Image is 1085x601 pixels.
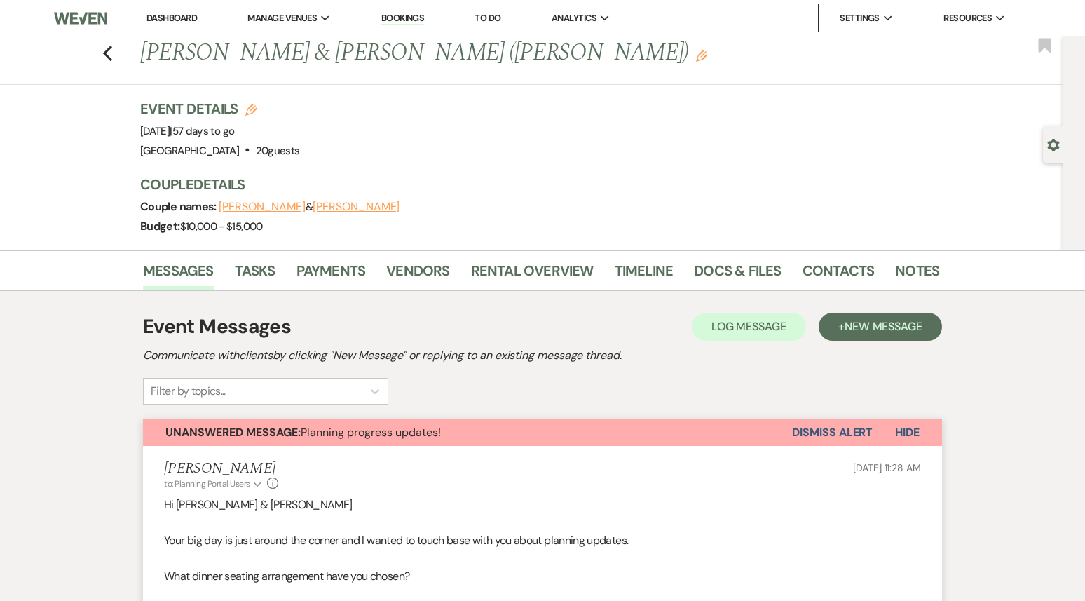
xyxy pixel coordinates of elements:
div: Filter by topics... [151,383,226,400]
span: | [170,124,234,138]
a: Payments [296,259,366,290]
span: [GEOGRAPHIC_DATA] [140,144,239,158]
p: Hi [PERSON_NAME] & [PERSON_NAME] [164,496,921,514]
button: +New Message [819,313,942,341]
button: Open lead details [1047,137,1060,151]
span: Couple names: [140,199,219,214]
a: Vendors [386,259,449,290]
h2: Communicate with clients by clicking "New Message" or replying to an existing message thread. [143,347,942,364]
h3: Event Details [140,99,299,119]
button: [PERSON_NAME] [313,201,400,212]
span: Manage Venues [247,11,317,25]
span: [DATE] 11:28 AM [853,461,921,474]
a: To Do [475,12,500,24]
strong: Unanswered Message: [165,425,301,440]
p: Your big day is just around the corner and I wanted to touch base with you about planning updates. [164,532,921,550]
a: Timeline [615,259,674,290]
span: Resources [943,11,992,25]
a: Messages [143,259,214,290]
h5: [PERSON_NAME] [164,460,278,478]
span: New Message [845,319,922,334]
a: Bookings [381,12,425,25]
a: Dashboard [146,12,197,24]
a: Contacts [803,259,875,290]
button: to: Planning Portal Users [164,478,264,490]
span: to: Planning Portal Users [164,478,250,489]
button: Log Message [692,313,806,341]
button: Dismiss Alert [792,419,873,446]
a: Docs & Files [694,259,781,290]
span: & [219,200,400,214]
span: [DATE] [140,124,234,138]
span: Log Message [711,319,786,334]
span: 57 days to go [172,124,235,138]
span: Budget: [140,219,180,234]
a: Rental Overview [471,259,594,290]
button: Edit [696,49,707,62]
span: 20 guests [256,144,300,158]
span: Hide [895,425,920,440]
span: $10,000 - $15,000 [180,220,263,234]
span: Analytics [552,11,596,25]
p: What dinner seating arrangement have you chosen? [164,567,921,586]
a: Tasks [235,259,275,290]
button: Hide [873,419,942,446]
img: Weven Logo [54,4,107,33]
span: Settings [840,11,880,25]
h3: Couple Details [140,175,925,194]
h1: Event Messages [143,312,291,342]
h1: [PERSON_NAME] & [PERSON_NAME] ([PERSON_NAME]) [140,36,768,70]
span: Planning progress updates! [165,425,441,440]
button: [PERSON_NAME] [219,201,306,212]
button: Unanswered Message:Planning progress updates! [143,419,792,446]
a: Notes [895,259,939,290]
